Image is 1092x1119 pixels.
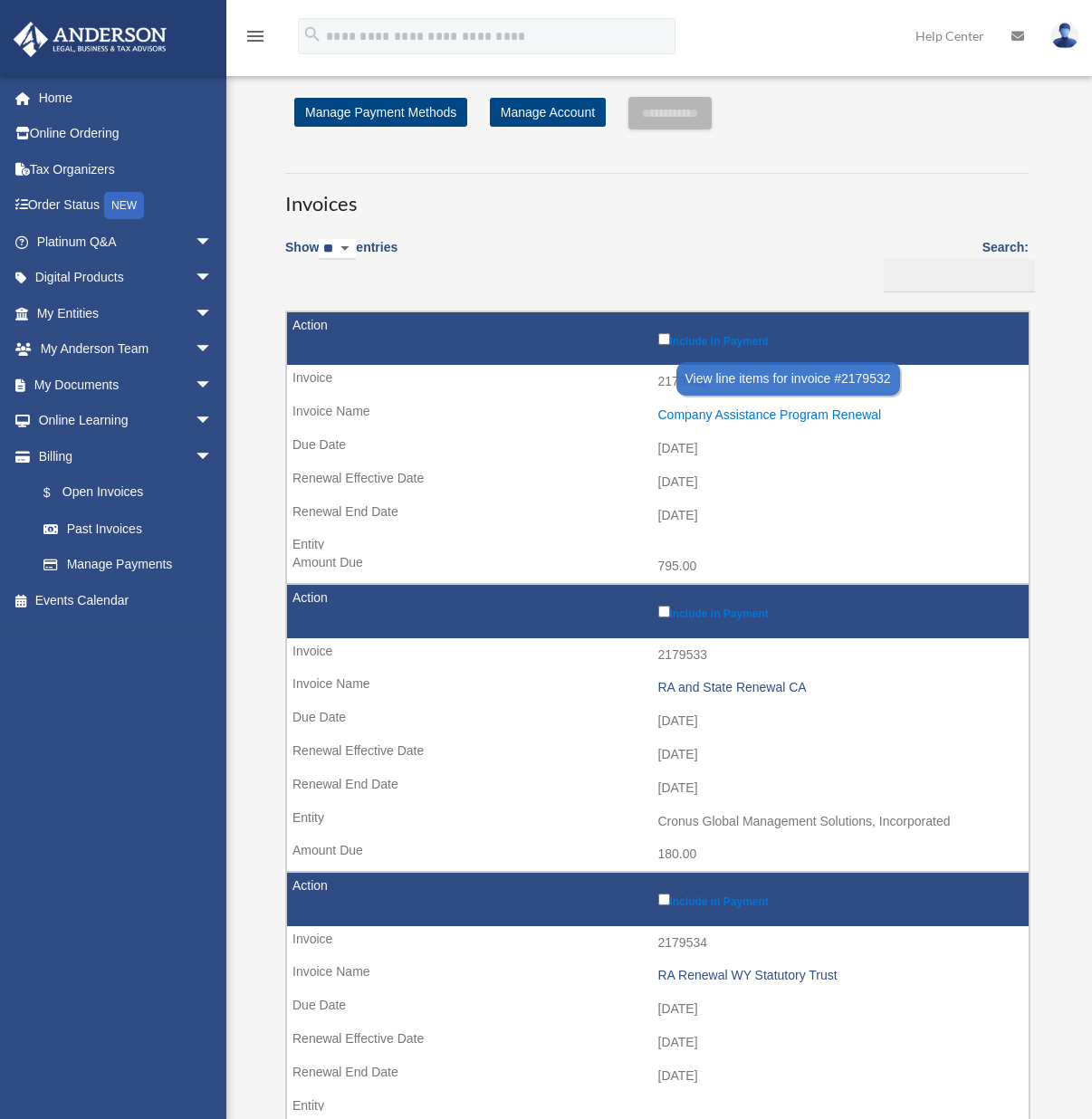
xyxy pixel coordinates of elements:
img: User Pic [1051,23,1078,49]
span: arrow_drop_down [195,260,231,297]
div: Company Assistance Program Renewal [658,407,1020,423]
a: menu [244,32,266,47]
div: RA Renewal WY Statutory Trust [658,968,1020,983]
label: Include in Payment [658,602,1020,620]
a: Events Calendar [13,582,240,618]
td: 2179532 [287,365,1029,399]
label: Search: [877,236,1029,292]
a: Tax Organizers [13,151,240,187]
a: My Anderson Teamarrow_drop_down [13,331,240,368]
label: Show entries [285,236,398,278]
a: Billingarrow_drop_down [13,438,231,474]
span: arrow_drop_down [195,403,231,440]
input: Search: [884,259,1035,293]
a: My Entitiesarrow_drop_down [13,295,240,331]
a: $Open Invoices [25,474,222,512]
img: Anderson Advisors Platinum Portal [8,22,172,57]
h3: Invoices [285,173,1029,218]
td: 795.00 [287,550,1029,584]
td: [DATE] [287,738,1029,772]
span: arrow_drop_down [195,295,231,332]
a: Digital Productsarrow_drop_down [13,260,240,296]
td: [DATE] [287,499,1029,533]
a: Past Invoices [25,511,231,547]
input: Include in Payment [658,606,670,617]
a: Online Learningarrow_drop_down [13,403,240,439]
td: [DATE] [287,465,1029,500]
td: [DATE] [287,432,1029,466]
a: Manage Payments [25,547,231,583]
a: Platinum Q&Aarrow_drop_down [13,224,240,260]
td: [DATE] [287,1059,1029,1094]
td: 180.00 [287,837,1029,872]
select: Showentries [319,239,356,260]
td: [DATE] [287,704,1029,739]
a: Online Ordering [13,116,240,152]
a: Home [13,80,240,116]
div: NEW [104,192,144,219]
td: [DATE] [287,992,1029,1027]
td: [DATE] [287,1026,1029,1060]
span: arrow_drop_down [195,367,231,404]
a: Manage Payment Methods [294,98,467,127]
input: Include in Payment [658,333,670,345]
td: [DATE] [287,771,1029,806]
label: Include in Payment [658,890,1020,908]
a: Manage Account [490,98,606,127]
td: 2179534 [287,926,1029,961]
span: $ [53,482,62,504]
td: 2179533 [287,638,1029,673]
a: My Documentsarrow_drop_down [13,367,240,403]
input: Include in Payment [658,894,670,905]
i: search [302,24,322,44]
label: Include in Payment [658,330,1020,348]
span: arrow_drop_down [195,438,231,475]
span: arrow_drop_down [195,224,231,261]
span: arrow_drop_down [195,331,231,368]
div: RA and State Renewal CA [658,680,1020,695]
i: menu [244,25,266,47]
a: Order StatusNEW [13,187,240,225]
td: Cronus Global Management Solutions, Incorporated [287,805,1029,839]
